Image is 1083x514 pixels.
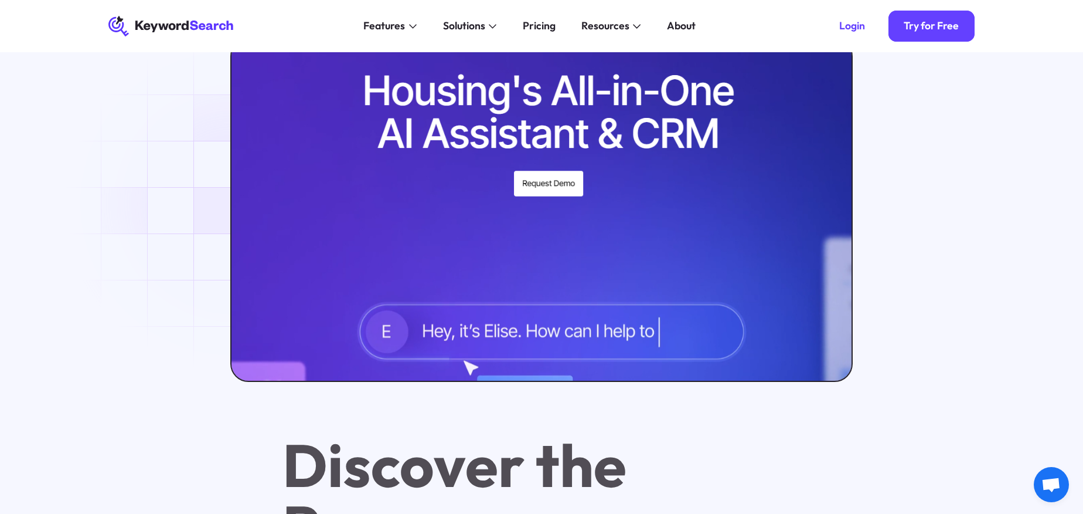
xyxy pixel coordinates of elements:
div: Features [363,18,405,34]
div: Solutions [443,18,485,34]
div: Pricing [523,18,556,34]
div: Resources [581,18,629,34]
div: Open chat [1034,467,1069,502]
div: Login [839,19,865,32]
a: Pricing [515,16,563,36]
a: About [659,16,704,36]
div: Try for Free [904,19,959,32]
a: Login [824,11,881,42]
a: Try for Free [888,11,975,42]
div: About [667,18,696,34]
